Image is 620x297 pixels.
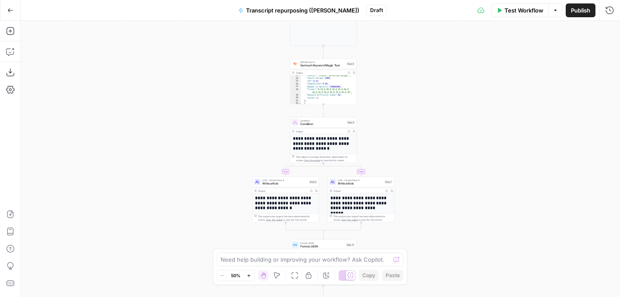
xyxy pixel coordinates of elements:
[300,60,345,64] span: SEO Research
[285,163,324,176] g: Edge from step_6 to step_5
[246,6,359,15] span: Transcript repurposing ([PERSON_NAME])
[300,241,344,245] span: Format JSON
[290,94,301,97] div: 19
[296,155,355,162] div: This output is too large & has been abbreviated for review. to view the full content.
[300,244,344,249] span: Format JSON
[300,119,345,122] span: Condition
[333,215,393,222] div: This output is too large & has been abbreviated for review. to view the full content.
[258,215,317,222] div: This output is too large & has been abbreviated for review. to view the full content.
[293,62,297,66] img: 8a3tdog8tf0qdwwcclgyu02y995m
[347,121,355,125] div: Step 6
[290,97,301,100] div: 20
[300,63,345,68] span: Semrush Keyword Magic Tool
[324,163,362,176] g: Edge from step_6 to step_7
[382,270,403,281] button: Paste
[290,59,357,104] div: SEO ResearchSemrush Keyword Magic ToolStep 4Output "Keyword":"product marketing manager", "Search...
[346,62,355,66] div: Step 4
[346,243,355,247] div: Step 17
[338,181,383,186] span: Write article
[262,181,307,186] span: Write article
[290,240,357,285] div: Format JSONFormat JSONStep 17Output{ "Final Article":"# 99 ways social media can help product mar...
[370,6,383,14] span: Draft
[362,272,375,279] span: Copy
[384,180,393,184] div: Step 7
[266,219,283,221] span: Copy the output
[324,222,361,232] g: Edge from step_7 to step_6-conditional-end
[323,104,324,117] g: Edge from step_4 to step_6
[566,3,595,17] button: Publish
[290,77,301,80] div: 14
[342,219,358,221] span: Copy the output
[290,88,301,94] div: 18
[338,178,383,182] span: LLM · Claude Opus 4
[290,80,301,83] div: 15
[290,100,301,103] div: 21
[359,270,379,281] button: Copy
[290,83,301,86] div: 16
[290,74,301,77] div: 13
[323,46,324,58] g: Edge from step_3 to step_4
[290,85,301,88] div: 17
[491,3,548,17] button: Test Workflow
[300,122,345,126] span: Condition
[296,71,345,75] div: Output
[258,189,307,193] div: Output
[505,6,543,15] span: Test Workflow
[304,159,320,162] span: Copy the output
[296,130,345,133] div: Output
[309,180,317,184] div: Step 5
[262,178,307,182] span: LLM · Claude Opus 4
[333,189,383,193] div: Output
[233,3,365,17] button: Transcript repurposing ([PERSON_NAME])
[571,6,590,15] span: Publish
[299,102,301,105] span: Toggle code folding, rows 22 through 31
[231,272,240,279] span: 50%
[286,222,324,232] g: Edge from step_5 to step_6-conditional-end
[290,102,301,105] div: 22
[323,231,324,240] g: Edge from step_6-conditional-end to step_17
[386,272,400,279] span: Paste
